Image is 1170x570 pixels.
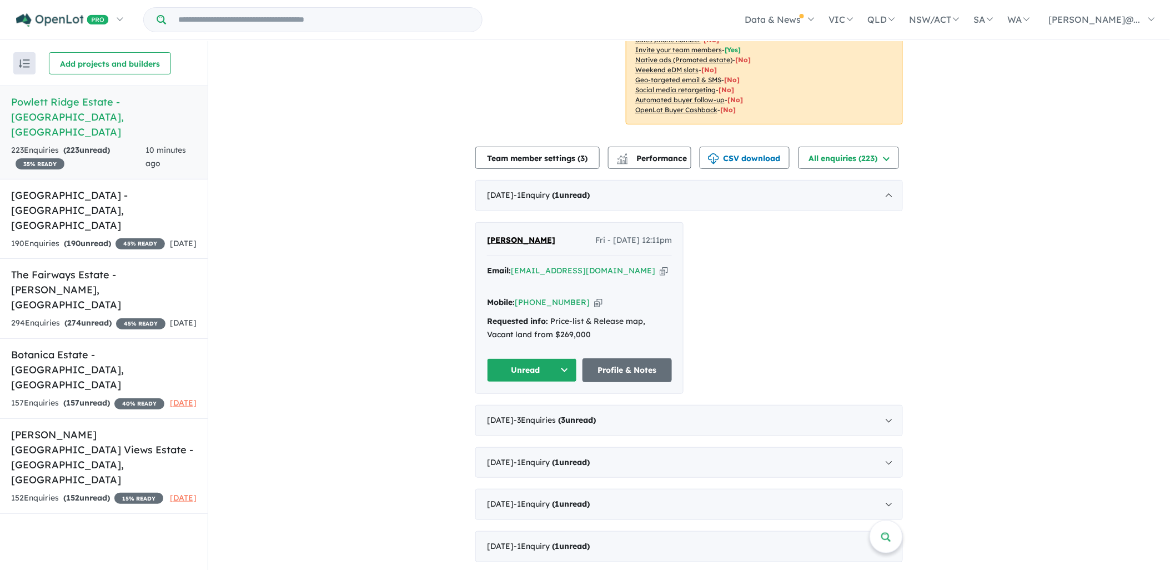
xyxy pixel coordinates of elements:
[16,13,109,27] img: Openlot PRO Logo White
[558,415,596,425] strong: ( unread)
[635,86,716,94] u: Social media retargeting
[66,145,79,155] span: 223
[11,317,165,330] div: 294 Enquir ies
[49,52,171,74] button: Add projects and builders
[514,415,596,425] span: - 3 Enquir ies
[708,153,719,164] img: download icon
[635,106,717,114] u: OpenLot Buyer Cashback
[701,66,717,74] span: [No]
[619,153,687,163] span: Performance
[66,493,79,503] span: 152
[617,157,628,164] img: bar-chart.svg
[170,238,197,248] span: [DATE]
[552,457,590,467] strong: ( unread)
[11,397,164,410] div: 157 Enquir ies
[475,180,903,211] div: [DATE]
[475,405,903,436] div: [DATE]
[700,147,790,169] button: CSV download
[635,56,732,64] u: Native ads (Promoted estate)
[116,318,165,329] span: 45 % READY
[114,398,164,409] span: 40 % READY
[487,358,577,382] button: Unread
[487,315,672,342] div: Price-list & Release map, Vacant land from $269,000
[475,147,600,169] button: Team member settings (3)
[63,145,110,155] strong: ( unread)
[635,66,699,74] u: Weekend eDM slots
[64,318,112,328] strong: ( unread)
[114,493,163,504] span: 15 % READY
[19,59,30,68] img: sort.svg
[170,398,197,408] span: [DATE]
[511,266,655,276] a: [EMAIL_ADDRESS][DOMAIN_NAME]
[475,489,903,520] div: [DATE]
[116,238,165,249] span: 45 % READY
[487,235,555,245] span: [PERSON_NAME]
[635,76,721,84] u: Geo-targeted email & SMS
[487,266,511,276] strong: Email:
[475,531,903,562] div: [DATE]
[583,358,672,382] a: Profile & Notes
[514,499,590,509] span: - 1 Enquir y
[719,86,734,94] span: [No]
[725,46,741,54] span: [ Yes ]
[635,96,725,104] u: Automated buyer follow-up
[608,147,691,169] button: Performance
[799,147,899,169] button: All enquiries (223)
[552,190,590,200] strong: ( unread)
[555,190,559,200] span: 1
[552,541,590,551] strong: ( unread)
[170,318,197,328] span: [DATE]
[515,297,590,307] a: [PHONE_NUMBER]
[11,144,145,171] div: 223 Enquir ies
[561,415,565,425] span: 3
[66,398,79,408] span: 157
[170,493,197,503] span: [DATE]
[11,267,197,312] h5: The Fairways Estate - [PERSON_NAME] , [GEOGRAPHIC_DATA]
[1049,14,1141,25] span: [PERSON_NAME]@...
[11,492,163,505] div: 152 Enquir ies
[581,153,585,163] span: 3
[617,153,627,159] img: line-chart.svg
[514,541,590,551] span: - 1 Enquir y
[487,234,555,247] a: [PERSON_NAME]
[475,447,903,478] div: [DATE]
[63,398,110,408] strong: ( unread)
[552,499,590,509] strong: ( unread)
[555,457,559,467] span: 1
[487,316,548,326] strong: Requested info:
[11,347,197,392] h5: Botanica Estate - [GEOGRAPHIC_DATA] , [GEOGRAPHIC_DATA]
[11,188,197,233] h5: [GEOGRAPHIC_DATA] - [GEOGRAPHIC_DATA] , [GEOGRAPHIC_DATA]
[11,94,197,139] h5: Powlett Ridge Estate - [GEOGRAPHIC_DATA] , [GEOGRAPHIC_DATA]
[595,234,672,247] span: Fri - [DATE] 12:11pm
[16,158,64,169] span: 35 % READY
[555,499,559,509] span: 1
[11,427,197,487] h5: [PERSON_NAME][GEOGRAPHIC_DATA] Views Estate - [GEOGRAPHIC_DATA] , [GEOGRAPHIC_DATA]
[145,145,186,168] span: 10 minutes ago
[514,190,590,200] span: - 1 Enquir y
[63,493,110,503] strong: ( unread)
[720,106,736,114] span: [No]
[735,56,751,64] span: [No]
[168,8,480,32] input: Try estate name, suburb, builder or developer
[67,238,81,248] span: 190
[514,457,590,467] span: - 1 Enquir y
[64,238,111,248] strong: ( unread)
[487,297,515,307] strong: Mobile:
[635,46,722,54] u: Invite your team members
[594,297,602,308] button: Copy
[11,237,165,251] div: 190 Enquir ies
[660,265,668,277] button: Copy
[724,76,740,84] span: [No]
[727,96,743,104] span: [No]
[67,318,81,328] span: 274
[555,541,559,551] span: 1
